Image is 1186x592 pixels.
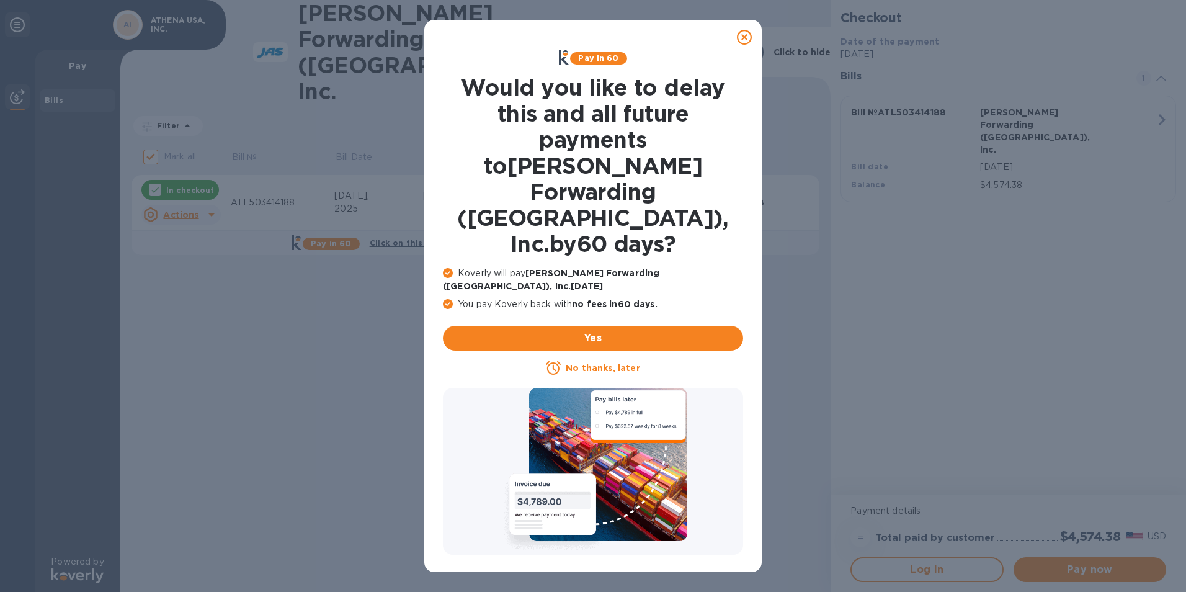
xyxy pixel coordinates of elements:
[572,299,657,309] b: no fees in 60 days .
[566,363,640,373] u: No thanks, later
[453,331,733,346] span: Yes
[578,53,618,63] b: Pay in 60
[443,268,659,291] b: [PERSON_NAME] Forwarding ([GEOGRAPHIC_DATA]), Inc. [DATE]
[443,298,743,311] p: You pay Koverly back with
[443,326,743,351] button: Yes
[443,267,743,293] p: Koverly will pay
[443,74,743,257] h1: Would you like to delay this and all future payments to [PERSON_NAME] Forwarding ([GEOGRAPHIC_DAT...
